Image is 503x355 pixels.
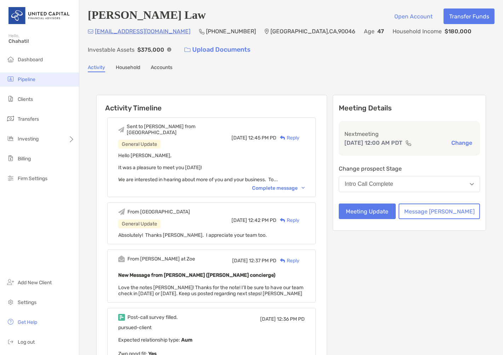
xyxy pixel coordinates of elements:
img: Reply icon [280,218,285,223]
span: Get Help [18,319,37,325]
span: [DATE] [260,316,276,322]
img: firm-settings icon [6,174,15,182]
span: Pipeline [18,76,35,82]
b: New Message from [PERSON_NAME] ([PERSON_NAME] concierge) [118,272,275,278]
div: General Update [118,219,161,228]
span: Log out [18,339,35,345]
h4: [PERSON_NAME] Law [88,8,206,24]
div: Reply [276,257,299,264]
img: investing icon [6,134,15,143]
img: communication type [405,140,412,146]
p: 47 [377,27,384,36]
span: Add New Client [18,280,52,286]
p: [PHONE_NUMBER] [206,27,256,36]
div: General Update [118,140,161,149]
img: United Capital Logo [8,3,70,28]
button: Meeting Update [339,204,396,219]
img: settings icon [6,298,15,306]
img: add_new_client icon [6,278,15,286]
p: $180,000 [445,27,471,36]
p: Next meeting [344,130,474,138]
button: Open Account [389,8,438,24]
div: From [PERSON_NAME] at Zoe [127,256,195,262]
span: Settings [18,299,36,305]
span: Clients [18,96,33,102]
img: logout icon [6,337,15,346]
a: Accounts [151,64,172,72]
span: Billing [18,156,31,162]
img: Event icon [118,256,125,262]
img: clients icon [6,95,15,103]
div: Sent to [PERSON_NAME] from [GEOGRAPHIC_DATA] [127,124,232,136]
span: Hello [PERSON_NAME], It was a pleasure to meet you [DATE]! We are interested in hearing about mor... [118,153,278,183]
img: Chevron icon [302,187,305,189]
img: Reply icon [280,136,285,140]
img: Event icon [118,127,124,133]
a: Activity [88,64,105,72]
p: Meeting Details [339,104,480,113]
img: Reply icon [280,258,285,263]
span: 12:45 PM PD [248,135,276,141]
img: pipeline icon [6,75,15,83]
span: Investing [18,136,39,142]
p: Change prospect Stage [339,164,480,173]
span: Chahati! [8,38,75,44]
span: Dashboard [18,57,43,63]
span: 12:37 PM PD [249,258,276,264]
button: Intro Call Complete [339,176,480,192]
img: Info Icon [167,47,171,52]
b: Aum [180,337,193,343]
span: [DATE] [232,135,247,141]
img: Event icon [118,208,125,215]
div: From [GEOGRAPHIC_DATA] [127,209,190,215]
a: Upload Documents [180,42,255,57]
p: Expected relationship type : [118,336,305,344]
div: Intro Call Complete [345,181,393,187]
p: [GEOGRAPHIC_DATA] , CA , 90046 [270,27,355,36]
div: Post-call survey filled. [127,314,178,320]
div: Reply [276,134,299,142]
img: Email Icon [88,29,93,34]
span: 12:42 PM PD [248,217,276,223]
div: Reply [276,217,299,224]
img: Event icon [118,314,125,321]
span: Firm Settings [18,176,47,182]
img: Location Icon [264,29,269,34]
h6: Activity Timeline [97,95,327,112]
span: [DATE] [232,217,247,223]
p: Household Income [393,27,442,36]
button: Change [449,139,474,147]
span: Transfers [18,116,39,122]
img: billing icon [6,154,15,162]
p: [DATE] 12:00 AM PDT [344,138,402,147]
p: [EMAIL_ADDRESS][DOMAIN_NAME] [95,27,190,36]
img: dashboard icon [6,55,15,63]
span: [DATE] [232,258,248,264]
img: get-help icon [6,317,15,326]
button: Message [PERSON_NAME] [399,204,480,219]
a: Household [116,64,140,72]
div: Complete message [252,185,305,191]
img: button icon [184,47,190,52]
p: Investable Assets [88,45,135,54]
span: 12:36 PM PD [277,316,305,322]
span: pursued-client [118,325,152,331]
img: Open dropdown arrow [470,183,474,185]
span: Absolutely! Thanks [PERSON_NAME]. I appreciate your team too. [118,232,267,238]
img: transfers icon [6,114,15,123]
button: Transfer Funds [444,8,495,24]
img: Phone Icon [199,29,205,34]
span: Love the notes [PERSON_NAME]! Thanks for the note! I’ll be sure to have our team check in [DATE] ... [118,285,303,297]
p: $375,000 [137,45,164,54]
p: Age [364,27,375,36]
